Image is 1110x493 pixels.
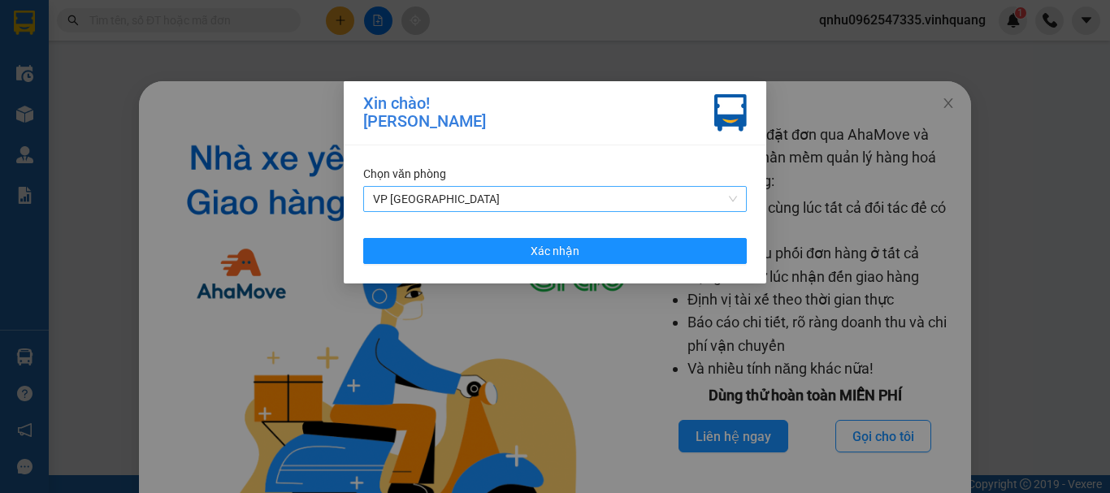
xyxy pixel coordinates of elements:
span: VP PHÚ SƠN [373,187,737,211]
img: vxr-icon [714,94,747,132]
button: Xác nhận [363,238,747,264]
div: Xin chào! [PERSON_NAME] [363,94,486,132]
span: Xác nhận [531,242,579,260]
div: Chọn văn phòng [363,165,747,183]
